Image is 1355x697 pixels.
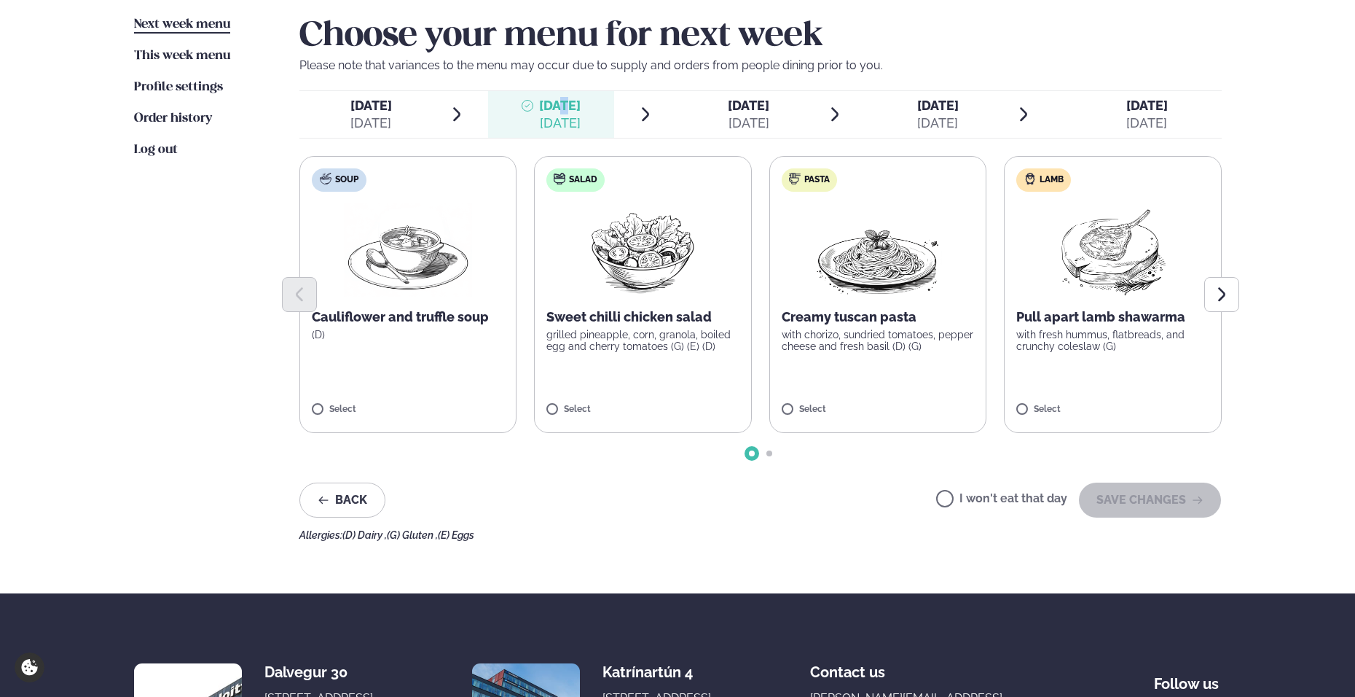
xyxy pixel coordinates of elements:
div: [DATE] [539,114,581,132]
div: [DATE] [917,114,959,132]
span: Soup [335,174,358,186]
div: Katrínartún 4 [602,663,718,681]
span: Order history [134,112,212,125]
button: Next slide [1204,277,1239,312]
div: Allergies: [299,529,1222,541]
p: grilled pineapple, corn, granola, boiled egg and cherry tomatoes (G) (E) (D) [546,329,739,352]
a: Profile settings [134,79,223,96]
p: Sweet chilli chicken salad [546,308,739,326]
div: Dalvegur 30 [264,663,380,681]
span: Go to slide 1 [749,451,755,456]
span: [DATE] [1126,98,1168,113]
img: pasta.svg [789,173,801,184]
span: (E) Eggs [438,529,474,541]
p: Cauliflower and truffle soup [312,308,505,326]
img: Lamb.svg [1024,173,1036,184]
span: Profile settings [134,81,223,93]
p: Pull apart lamb shawarma [1016,308,1209,326]
div: [DATE] [1126,114,1168,132]
span: [DATE] [350,98,392,113]
span: [DATE] [539,98,581,113]
div: [DATE] [350,114,392,132]
span: Lamb [1040,174,1064,186]
div: [DATE] [728,114,769,132]
img: salad.svg [554,173,565,184]
a: Cookie settings [15,653,44,682]
p: (D) [312,329,505,340]
span: Go to slide 2 [766,451,772,456]
p: Creamy tuscan pasta [782,308,975,326]
img: Spagetti.png [814,203,942,297]
img: Soup.png [344,203,472,297]
a: Order history [134,110,212,128]
div: Follow us [1154,663,1221,693]
span: This week menu [134,50,230,62]
button: SAVE CHANGES [1079,483,1221,518]
h2: Choose your menu for next week [299,16,1222,57]
a: Next week menu [134,16,230,34]
a: Log out [134,141,178,159]
span: Salad [569,174,597,186]
p: Please note that variances to the menu may occur due to supply and orders from people dining prio... [299,57,1222,74]
img: Salad.png [578,203,707,297]
img: Lamb-Meat.png [1048,203,1177,297]
span: (G) Gluten , [387,529,438,541]
img: soup.svg [320,173,331,184]
button: Back [299,483,385,518]
span: [DATE] [728,98,769,113]
span: Pasta [804,174,830,186]
p: with chorizo, sundried tomatoes, pepper cheese and fresh basil (D) (G) [782,329,975,352]
span: [DATE] [917,98,959,113]
span: Log out [134,144,178,156]
span: Contact us [810,652,885,681]
p: with fresh hummus, flatbreads, and crunchy coleslaw (G) [1016,329,1209,352]
span: (D) Dairy , [342,529,387,541]
a: This week menu [134,47,230,65]
button: Previous slide [282,277,317,312]
span: Next week menu [134,18,230,31]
